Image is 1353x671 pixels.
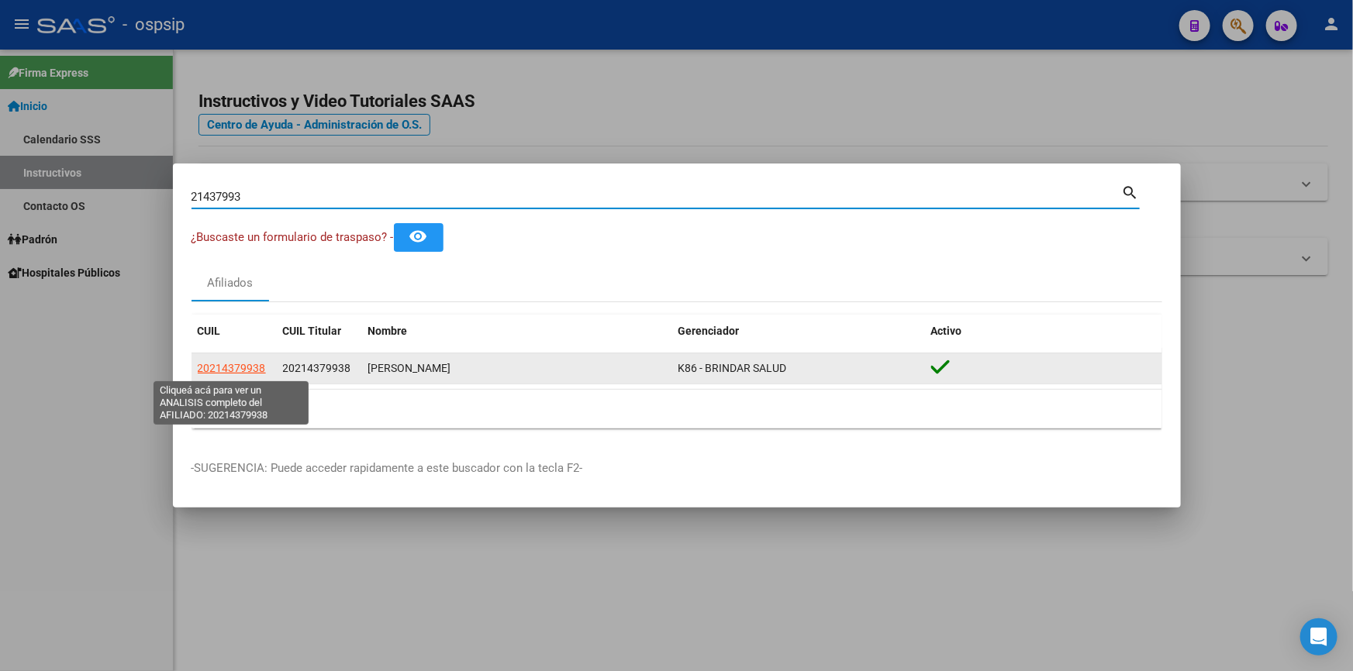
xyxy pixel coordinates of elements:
[192,390,1162,428] div: 1 total
[192,459,1162,477] p: -SUGERENCIA: Puede acceder rapidamente a este buscador con la tecla F2-
[362,315,672,348] datatable-header-cell: Nombre
[368,360,666,377] div: [PERSON_NAME]
[277,315,362,348] datatable-header-cell: CUIL Titular
[678,325,740,337] span: Gerenciador
[931,325,962,337] span: Activo
[192,230,394,244] span: ¿Buscaste un formulario de traspaso? -
[678,362,787,374] span: K86 - BRINDAR SALUD
[925,315,1162,348] datatable-header-cell: Activo
[198,325,221,337] span: CUIL
[283,325,342,337] span: CUIL Titular
[283,362,351,374] span: 20214379938
[368,325,408,337] span: Nombre
[1300,618,1337,656] div: Open Intercom Messenger
[409,227,428,246] mat-icon: remove_red_eye
[207,274,253,292] div: Afiliados
[1122,182,1140,201] mat-icon: search
[192,315,277,348] datatable-header-cell: CUIL
[198,362,266,374] span: 20214379938
[672,315,925,348] datatable-header-cell: Gerenciador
